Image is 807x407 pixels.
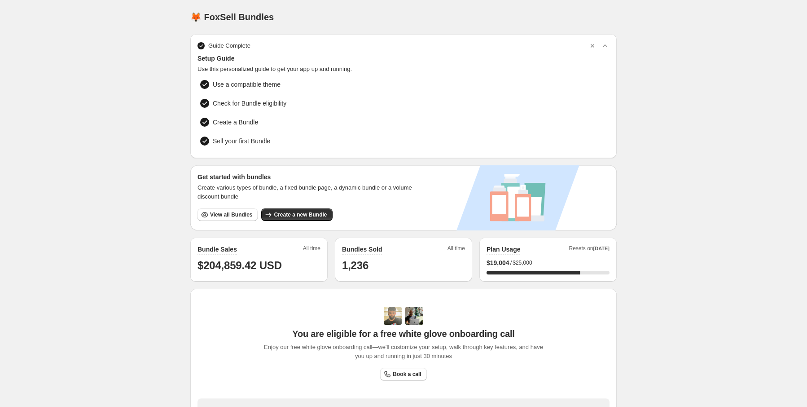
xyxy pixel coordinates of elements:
h1: $204,859.42 USD [197,258,320,273]
span: $25,000 [513,259,532,266]
span: Book a call [393,371,421,378]
span: All time [303,245,320,255]
h1: 🦊 FoxSell Bundles [190,12,274,22]
span: Resets on [569,245,610,255]
span: [DATE] [593,246,610,251]
span: Setup Guide [197,54,610,63]
span: Enjoy our free white glove onboarding call—we'll customize your setup, walk through key features,... [259,343,548,361]
h1: 1,236 [342,258,465,273]
span: Use this personalized guide to get your app up and running. [197,65,610,74]
img: Prakhar [405,307,423,325]
h2: Bundles Sold [342,245,382,254]
span: Create a Bundle [213,118,258,127]
h3: Get started with bundles [197,173,421,181]
div: / [487,258,610,267]
span: Guide Complete [208,41,250,50]
button: View all Bundles [197,208,258,221]
span: View all Bundles [210,211,252,218]
h2: Bundle Sales [197,245,237,254]
span: You are eligible for a free white glove onboarding call [292,328,514,339]
h2: Plan Usage [487,245,520,254]
a: Book a call [380,368,426,380]
span: Check for Bundle eligibility [213,99,286,108]
button: Create a new Bundle [261,208,332,221]
span: Create a new Bundle [274,211,327,218]
span: Sell your first Bundle [213,137,270,146]
img: Adi [384,307,402,325]
span: Use a compatible theme [213,80,281,89]
span: All time [447,245,465,255]
span: $ 19,004 [487,258,509,267]
span: Create various types of bundle, a fixed bundle page, a dynamic bundle or a volume discount bundle [197,183,421,201]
